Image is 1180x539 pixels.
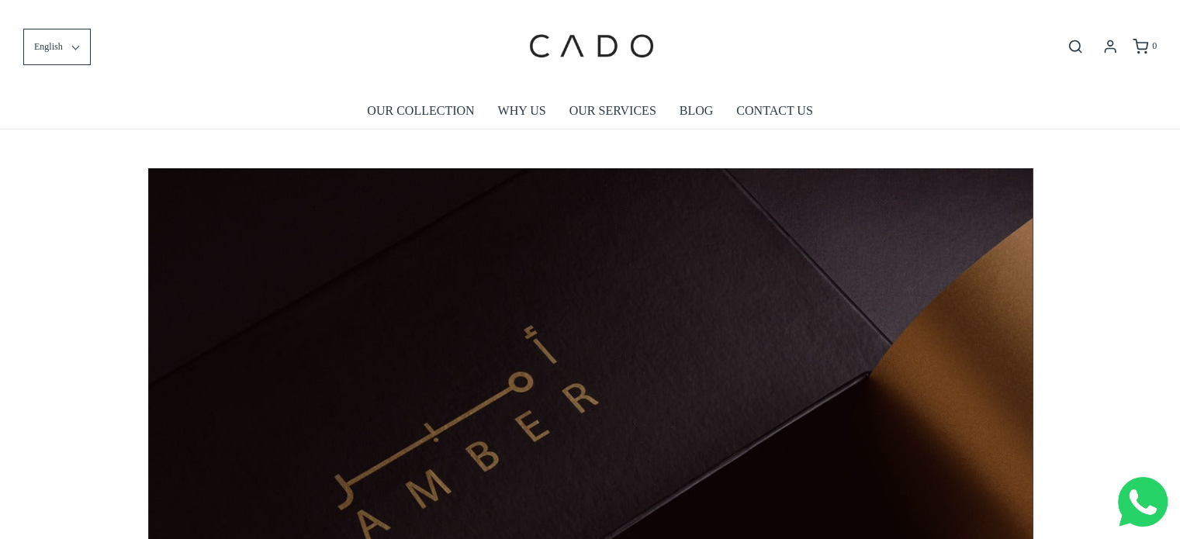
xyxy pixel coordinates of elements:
a: OUR COLLECTION [367,93,474,129]
span: Company name [442,65,519,78]
button: English [23,29,91,65]
span: Number of gifts [442,129,516,141]
button: Open search bar [1061,38,1089,55]
img: Whatsapp [1118,477,1168,527]
a: BLOG [680,93,714,129]
span: Last name [442,2,493,14]
img: cadogifting [524,12,656,81]
a: 0 [1131,39,1157,54]
a: WHY US [498,93,546,129]
span: English [34,40,63,54]
a: OUR SERVICES [569,93,656,129]
span: 0 [1152,40,1157,51]
a: CONTACT US [736,93,812,129]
